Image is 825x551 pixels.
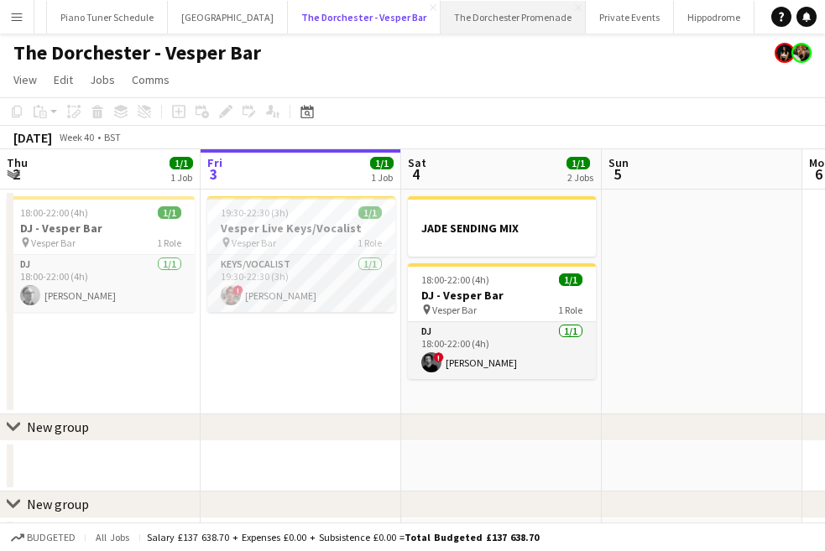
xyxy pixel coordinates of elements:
[358,206,382,219] span: 1/1
[567,171,593,184] div: 2 Jobs
[608,155,629,170] span: Sun
[7,255,195,312] app-card-role: DJ1/118:00-22:00 (4h)[PERSON_NAME]
[358,237,382,249] span: 1 Role
[674,1,755,34] button: Hippodrome
[170,171,192,184] div: 1 Job
[408,221,596,236] h3: JADE SENDING MIX
[441,1,586,34] button: The Dorchester Promenade
[405,531,539,543] span: Total Budgeted £137 638.70
[288,1,441,34] button: The Dorchester - Vesper Bar
[170,157,193,169] span: 1/1
[47,69,80,91] a: Edit
[4,164,28,184] span: 2
[31,237,76,249] span: Vesper Bar
[606,164,629,184] span: 5
[207,221,395,236] h3: Vesper Live Keys/Vocalist
[586,1,674,34] button: Private Events
[132,72,170,87] span: Comms
[207,196,395,312] app-job-card: 19:30-22:30 (3h)1/1Vesper Live Keys/Vocalist Vesper Bar1 RoleKeys/Vocalist1/119:30-22:30 (3h)![PE...
[7,196,195,312] app-job-card: 18:00-22:00 (4h)1/1DJ - Vesper Bar Vesper Bar1 RoleDJ1/118:00-22:00 (4h)[PERSON_NAME]
[20,206,88,219] span: 18:00-22:00 (4h)
[221,206,289,219] span: 19:30-22:30 (3h)
[27,418,89,435] div: New group
[83,69,122,91] a: Jobs
[158,206,181,219] span: 1/1
[27,532,76,543] span: Budgeted
[7,221,195,236] h3: DJ - Vesper Bar
[54,72,73,87] span: Edit
[421,273,489,286] span: 18:00-22:00 (4h)
[567,157,590,169] span: 1/1
[8,528,78,547] button: Budgeted
[405,164,426,184] span: 4
[207,155,222,170] span: Fri
[434,352,444,362] span: !
[55,131,97,143] span: Week 40
[755,1,804,34] button: Oblix
[168,1,288,34] button: [GEOGRAPHIC_DATA]
[559,273,582,286] span: 1/1
[13,40,261,65] h1: The Dorchester - Vesper Bar
[233,285,243,295] span: !
[408,196,596,257] app-job-card: JADE SENDING MIX
[125,69,176,91] a: Comms
[92,531,133,543] span: All jobs
[791,43,812,63] app-user-avatar: Rosie Skuse
[147,531,539,543] div: Salary £137 638.70 + Expenses £0.00 + Subsistence £0.00 =
[232,237,276,249] span: Vesper Bar
[775,43,795,63] app-user-avatar: Helena Debono
[371,171,393,184] div: 1 Job
[27,496,89,512] div: New group
[408,263,596,379] app-job-card: 18:00-22:00 (4h)1/1DJ - Vesper Bar Vesper Bar1 RoleDJ1/118:00-22:00 (4h)![PERSON_NAME]
[432,304,477,316] span: Vesper Bar
[370,157,394,169] span: 1/1
[13,129,52,146] div: [DATE]
[408,155,426,170] span: Sat
[558,304,582,316] span: 1 Role
[7,69,44,91] a: View
[90,72,115,87] span: Jobs
[205,164,222,184] span: 3
[157,237,181,249] span: 1 Role
[7,155,28,170] span: Thu
[207,255,395,312] app-card-role: Keys/Vocalist1/119:30-22:30 (3h)![PERSON_NAME]
[104,131,121,143] div: BST
[47,1,168,34] button: Piano Tuner Schedule
[408,322,596,379] app-card-role: DJ1/118:00-22:00 (4h)![PERSON_NAME]
[13,72,37,87] span: View
[408,288,596,303] h3: DJ - Vesper Bar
